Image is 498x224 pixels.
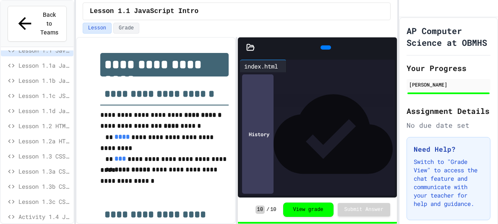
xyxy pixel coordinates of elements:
[242,74,274,194] div: History
[18,46,70,55] span: Lesson 1.1 JavaScript Intro
[414,158,483,208] p: Switch to "Grade View" to access the chat feature and communicate with your teacher for help and ...
[18,212,70,221] span: Activity 1.4 JS Animation Intro
[240,60,287,72] div: index.html
[270,206,276,213] span: 10
[39,11,59,37] span: Back to Teams
[90,6,198,16] span: Lesson 1.1 JavaScript Intro
[18,152,70,161] span: Lesson 1.3 CSS Introduction
[407,25,490,48] h1: AP Computer Science at OBMHS
[344,206,384,213] span: Submit Answer
[414,144,483,154] h3: Need Help?
[338,203,391,216] button: Submit Answer
[18,197,70,206] span: Lesson 1.3c CSS Margins & Padding
[266,206,269,213] span: /
[18,91,70,100] span: Lesson 1.1c JS Intro
[8,6,67,42] button: Back to Teams
[18,76,70,85] span: Lesson 1.1b JavaScript Intro
[407,62,490,74] h2: Your Progress
[18,167,70,176] span: Lesson 1.3a CSS Selectors
[409,81,488,88] div: [PERSON_NAME]
[240,62,282,71] div: index.html
[18,182,70,191] span: Lesson 1.3b CSS Backgrounds
[18,61,70,70] span: Lesson 1.1a JavaScript Intro
[407,120,490,130] div: No due date set
[18,137,70,145] span: Lesson 1.2a HTML Continued
[113,23,139,34] button: Grade
[18,106,70,115] span: Lesson 1.1d JavaScript
[256,206,265,214] span: 10
[407,105,490,117] h2: Assignment Details
[83,23,112,34] button: Lesson
[18,121,70,130] span: Lesson 1.2 HTML Basics
[283,203,334,217] button: View grade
